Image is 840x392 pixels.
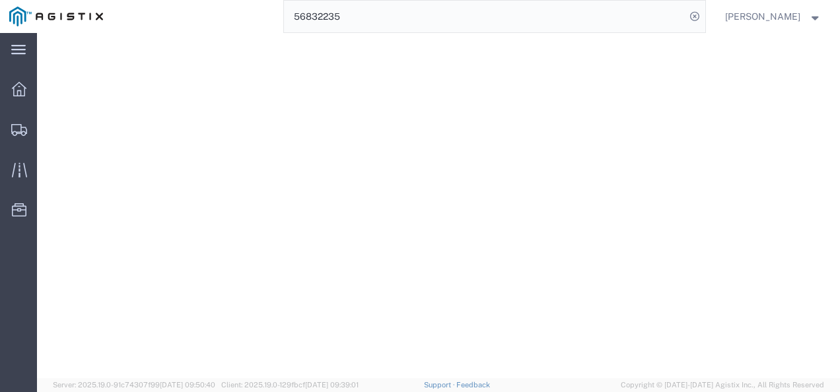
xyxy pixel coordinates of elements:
a: Feedback [456,381,490,389]
img: logo [9,7,103,26]
span: Server: 2025.19.0-91c74307f99 [53,381,215,389]
span: Client: 2025.19.0-129fbcf [221,381,359,389]
button: [PERSON_NAME] [724,9,822,24]
span: [DATE] 09:50:40 [160,381,215,389]
input: Search for shipment number, reference number [284,1,685,32]
iframe: FS Legacy Container [37,33,840,378]
span: Copyright © [DATE]-[DATE] Agistix Inc., All Rights Reserved [621,379,824,391]
a: Support [424,381,457,389]
span: Nathan Seeley [725,9,800,24]
span: [DATE] 09:39:01 [305,381,359,389]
